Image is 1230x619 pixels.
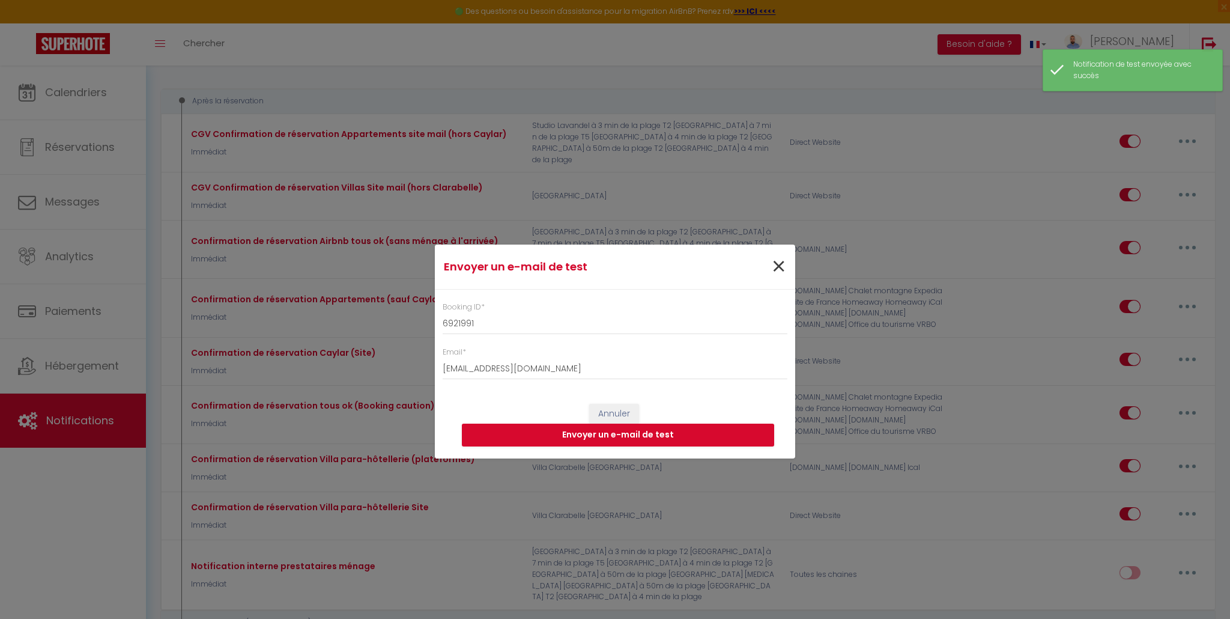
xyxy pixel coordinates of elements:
[589,404,639,424] button: Annuler
[443,347,466,358] label: Email
[443,302,485,313] label: Booking ID
[771,249,786,285] span: ×
[462,424,774,447] button: Envoyer un e-mail de test
[1073,59,1210,82] div: Notification de test envoyée avec succès
[771,254,786,280] button: Close
[444,258,667,275] h4: Envoyer un e-mail de test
